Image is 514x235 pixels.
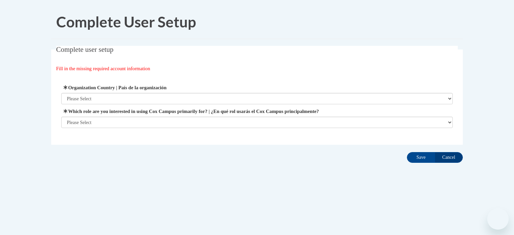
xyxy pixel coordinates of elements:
[487,208,509,230] iframe: Button to launch messaging window
[56,66,150,71] span: Fill in the missing required account information
[61,84,453,91] label: Organization Country | País de la organización
[56,13,196,30] span: Complete User Setup
[435,152,463,163] input: Cancel
[56,45,113,53] span: Complete user setup
[407,152,435,163] input: Save
[61,108,453,115] label: Which role are you interested in using Cox Campus primarily for? | ¿En qué rol usarás el Cox Camp...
